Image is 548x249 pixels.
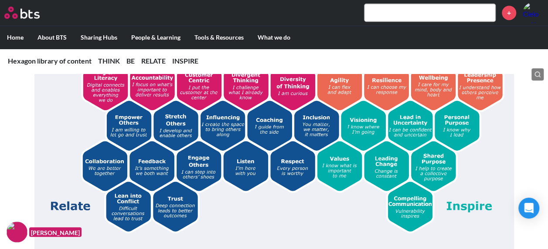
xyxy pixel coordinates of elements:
a: RELATE [141,57,166,65]
a: THINK [98,57,120,65]
img: Cielo Pascual [523,2,544,23]
a: INSPIRE [172,57,198,65]
img: BTS Logo [4,7,40,19]
img: F [7,222,27,242]
div: Open Intercom Messenger [518,198,539,219]
label: People & Learning [124,26,187,49]
a: Hexagon library of content [8,57,92,65]
a: BE [126,57,135,65]
label: Tools & Resources [187,26,251,49]
label: About BTS [31,26,74,49]
label: Sharing Hubs [74,26,124,49]
a: + [502,6,516,20]
label: What we do [251,26,297,49]
a: Go home [4,7,56,19]
figcaption: [PERSON_NAME] [29,227,82,237]
a: Profile [523,2,544,23]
